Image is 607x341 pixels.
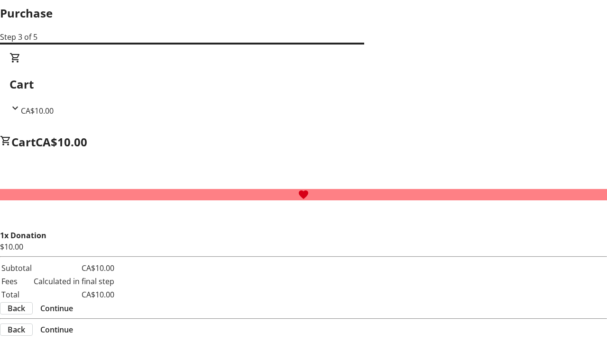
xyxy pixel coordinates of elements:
[8,303,25,314] span: Back
[1,262,32,274] td: Subtotal
[33,288,115,301] td: CA$10.00
[33,324,81,335] button: Continue
[21,106,54,116] span: CA$10.00
[36,134,87,150] span: CA$10.00
[9,52,598,117] div: CartCA$10.00
[1,275,32,287] td: Fees
[8,324,25,335] span: Back
[33,275,115,287] td: Calculated in final step
[1,288,32,301] td: Total
[33,262,115,274] td: CA$10.00
[33,303,81,314] button: Continue
[40,324,73,335] span: Continue
[11,134,36,150] span: Cart
[40,303,73,314] span: Continue
[9,76,598,93] h2: Cart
